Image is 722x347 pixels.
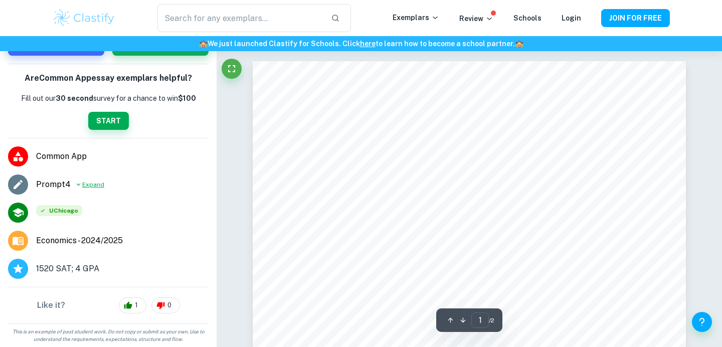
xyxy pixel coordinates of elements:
span: 🏫 [199,40,208,48]
a: here [360,40,376,48]
span: Common App [36,150,209,162]
p: Review [459,13,493,24]
span: 1 [129,300,143,310]
div: 0 [151,297,180,313]
button: JOIN FOR FREE [601,9,670,27]
span: Prompt 4 [36,179,71,191]
span: 0 [162,300,177,310]
b: 30 second [56,94,93,102]
span: 🏫 [515,40,523,48]
input: Search for any exemplars... [157,4,323,32]
a: Schools [513,14,541,22]
button: Help and Feedback [692,312,712,332]
p: Fill out our survey for a chance to win [21,93,196,104]
span: Economics - 2024/2025 [36,235,123,247]
span: / 2 [489,316,494,325]
span: 1520 SAT; 4 GPA [36,263,99,275]
button: START [88,112,129,130]
span: UChicago [36,205,82,216]
a: Prompt4 [36,179,71,191]
div: Accepted: University of Chicago [36,205,82,220]
a: Login [562,14,581,22]
div: 1 [119,297,146,313]
p: Exemplars [393,12,439,23]
span: This is an example of past student work. Do not copy or submit as your own. Use to understand the... [4,328,213,343]
h6: Are Common App essay exemplars helpful? [25,72,192,85]
h6: Like it? [37,299,65,311]
button: Fullscreen [222,59,242,79]
button: Expand [75,179,104,191]
h6: We just launched Clastify for Schools. Click to learn how to become a school partner. [2,38,720,49]
span: Expand [82,180,104,189]
a: Major and Application Year [36,235,131,247]
strong: $100 [178,94,196,102]
img: Clastify logo [52,8,116,28]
